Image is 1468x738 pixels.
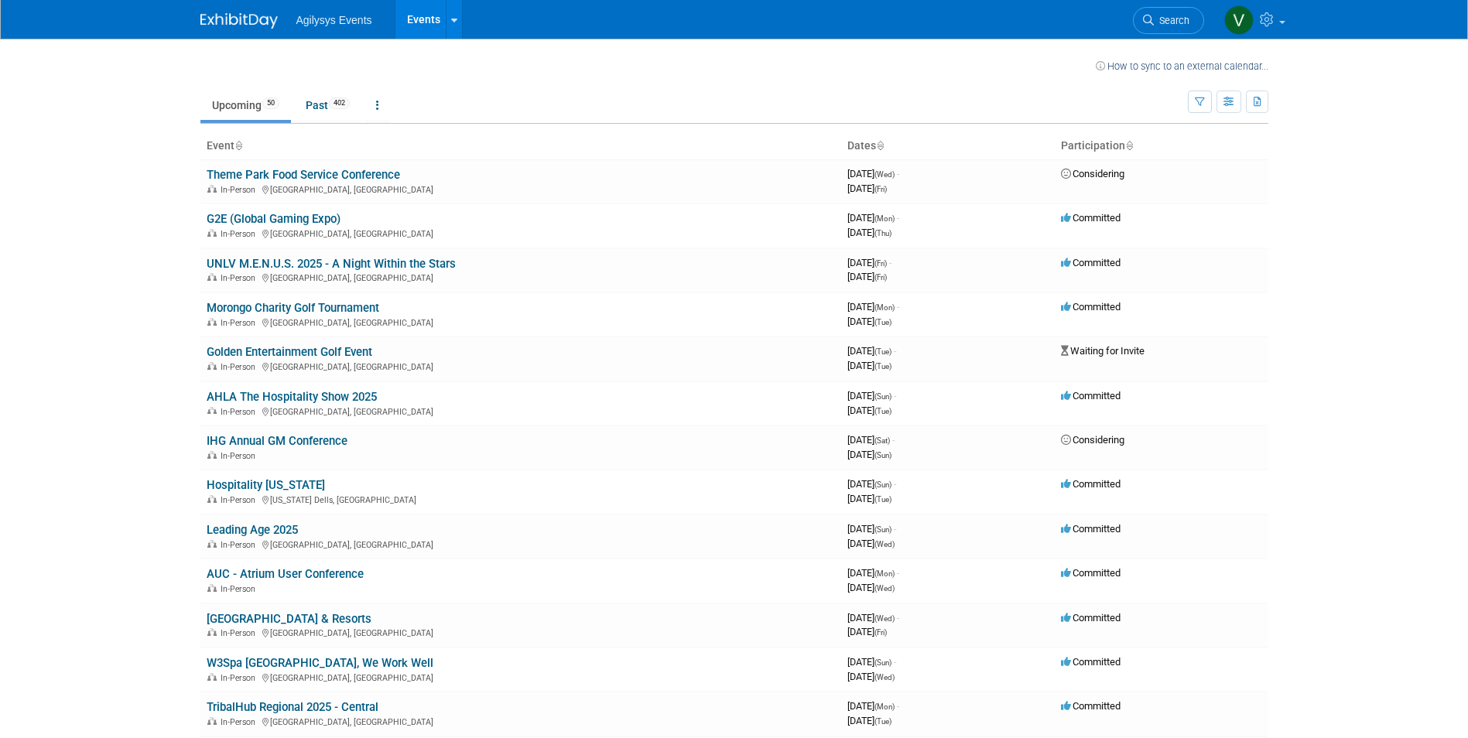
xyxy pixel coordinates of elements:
span: (Fri) [874,273,887,282]
span: [DATE] [847,538,895,549]
a: Upcoming50 [200,91,291,120]
span: [DATE] [847,715,891,726]
span: - [894,478,896,490]
span: - [894,345,896,357]
span: [DATE] [847,626,887,637]
a: Search [1133,7,1204,34]
span: (Mon) [874,569,895,578]
img: In-Person Event [207,584,217,592]
span: - [894,390,896,401]
span: [DATE] [847,612,899,624]
a: TribalHub Regional 2025 - Central [207,700,378,714]
span: (Fri) [874,628,887,637]
div: [GEOGRAPHIC_DATA], [GEOGRAPHIC_DATA] [207,227,835,239]
span: Committed [1061,301,1121,313]
span: [DATE] [847,523,896,535]
span: - [892,434,895,446]
span: [DATE] [847,582,895,593]
div: [GEOGRAPHIC_DATA], [GEOGRAPHIC_DATA] [207,626,835,638]
span: - [897,567,899,579]
span: In-Person [221,673,260,683]
a: Sort by Participation Type [1125,139,1133,152]
span: In-Person [221,451,260,461]
a: Theme Park Food Service Conference [207,168,400,182]
span: - [894,656,896,668]
span: In-Person [221,495,260,505]
span: (Mon) [874,702,895,711]
span: (Tue) [874,347,891,356]
span: - [897,301,899,313]
span: Committed [1061,700,1121,712]
span: Committed [1061,478,1121,490]
img: In-Person Event [207,362,217,370]
span: Committed [1061,390,1121,401]
img: In-Person Event [207,185,217,193]
img: In-Person Event [207,318,217,326]
a: UNLV M.E.N.U.S. 2025 - A Night Within the Stars [207,257,456,271]
img: In-Person Event [207,451,217,459]
span: [DATE] [847,212,899,224]
span: In-Person [221,407,260,417]
img: In-Person Event [207,229,217,237]
span: (Tue) [874,717,891,726]
img: In-Person Event [207,273,217,281]
div: [GEOGRAPHIC_DATA], [GEOGRAPHIC_DATA] [207,405,835,417]
span: Waiting for Invite [1061,345,1145,357]
a: Golden Entertainment Golf Event [207,345,372,359]
a: Hospitality [US_STATE] [207,478,325,492]
a: AHLA The Hospitality Show 2025 [207,390,377,404]
span: Committed [1061,212,1121,224]
span: (Fri) [874,185,887,193]
a: Past402 [294,91,361,120]
div: [GEOGRAPHIC_DATA], [GEOGRAPHIC_DATA] [207,183,835,195]
span: In-Person [221,185,260,195]
span: Search [1154,15,1189,26]
span: (Sun) [874,392,891,401]
span: 402 [329,97,350,109]
span: (Fri) [874,259,887,268]
span: In-Person [221,628,260,638]
span: (Wed) [874,540,895,548]
img: Victoria Telesco [1224,5,1254,35]
span: [DATE] [847,493,891,504]
span: (Wed) [874,673,895,682]
img: In-Person Event [207,540,217,548]
span: In-Person [221,584,260,594]
img: In-Person Event [207,717,217,725]
span: - [894,523,896,535]
span: - [889,257,891,268]
div: [GEOGRAPHIC_DATA], [GEOGRAPHIC_DATA] [207,671,835,683]
a: How to sync to an external calendar... [1096,60,1268,72]
span: 50 [262,97,279,109]
span: [DATE] [847,671,895,682]
a: G2E (Global Gaming Expo) [207,212,340,226]
span: In-Person [221,318,260,328]
span: (Tue) [874,407,891,415]
span: (Mon) [874,214,895,223]
span: - [897,168,899,179]
img: In-Person Event [207,407,217,415]
span: - [897,212,899,224]
span: [DATE] [847,301,899,313]
span: (Sun) [874,480,891,489]
span: In-Person [221,273,260,283]
span: [DATE] [847,390,896,401]
span: [DATE] [847,700,899,712]
a: Morongo Charity Golf Tournament [207,301,379,315]
span: Considering [1061,168,1124,179]
span: Committed [1061,567,1121,579]
span: In-Person [221,229,260,239]
span: [DATE] [847,168,899,179]
img: ExhibitDay [200,13,278,29]
span: In-Person [221,362,260,372]
span: (Tue) [874,495,891,504]
a: IHG Annual GM Conference [207,434,347,448]
img: In-Person Event [207,673,217,681]
img: In-Person Event [207,628,217,636]
span: (Tue) [874,362,891,371]
span: (Sat) [874,436,890,445]
span: Agilysys Events [296,14,372,26]
span: (Sun) [874,525,891,534]
span: (Thu) [874,229,891,237]
a: [GEOGRAPHIC_DATA] & Resorts [207,612,371,626]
